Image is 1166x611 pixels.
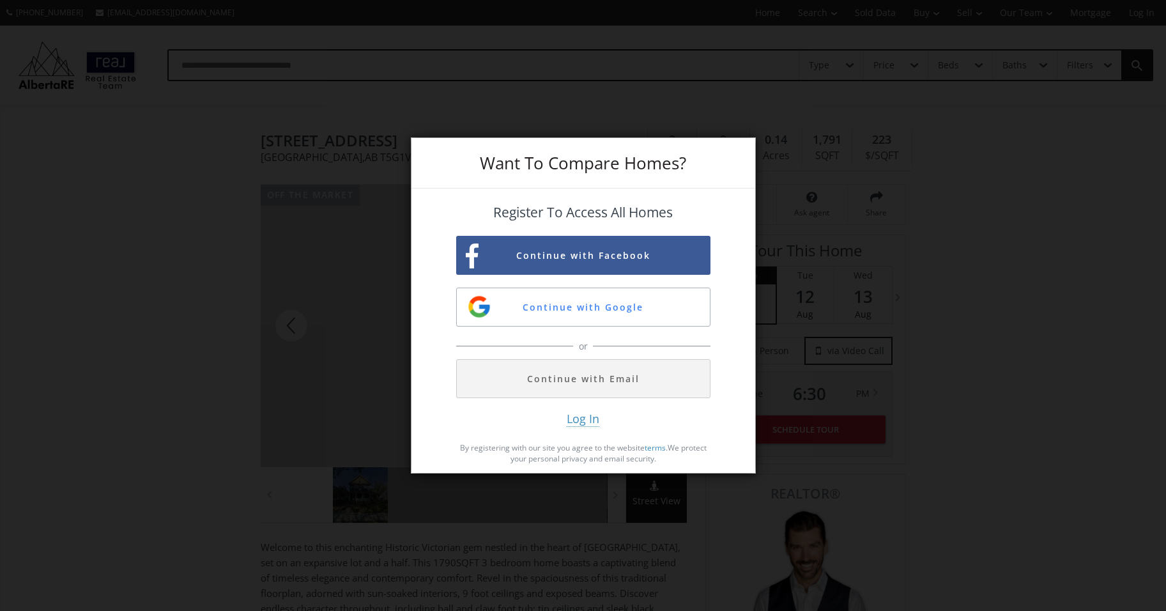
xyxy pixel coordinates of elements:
[567,411,599,427] span: Log In
[456,205,710,220] h4: Register To Access All Homes
[456,442,710,464] p: By registering with our site you agree to the website . We protect your personal privacy and emai...
[456,236,710,275] button: Continue with Facebook
[466,244,479,268] img: facebook-sign-up
[456,155,710,171] h3: Want To Compare Homes?
[456,288,710,327] button: Continue with Google
[466,294,492,320] img: google-sign-up
[456,359,710,398] button: Continue with Email
[576,340,591,353] span: or
[645,442,666,453] a: terms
